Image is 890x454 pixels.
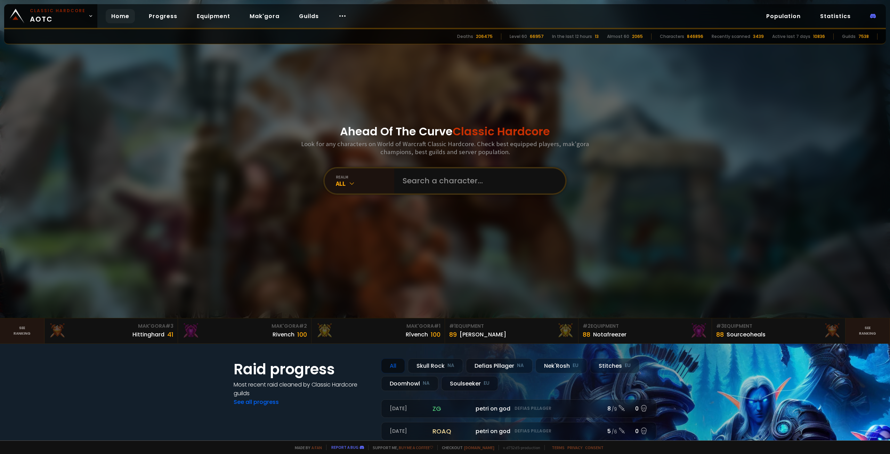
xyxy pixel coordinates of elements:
div: 2065 [632,33,643,40]
span: v. d752d5 - production [499,445,540,450]
div: Mak'Gora [316,322,440,330]
a: Seeranking [845,318,890,343]
div: Hittinghard [132,330,164,339]
div: All [336,180,394,188]
a: Progress [143,9,183,23]
a: Mak'Gora#2Rivench100 [178,318,311,343]
h4: Most recent raid cleaned by Classic Hardcore guilds [234,380,373,398]
a: [DATE]zgpetri on godDefias Pillager8 /90 [381,399,656,418]
a: Buy me a coffee [399,445,433,450]
div: 100 [297,330,307,339]
a: Equipment [191,9,236,23]
span: # 1 [449,322,456,329]
div: Recently scanned [712,33,750,40]
a: [DATE]roaqpetri on godDefias Pillager5 /60 [381,422,656,440]
div: Defias Pillager [466,358,533,373]
div: Equipment [583,322,707,330]
div: Skull Rock [408,358,463,373]
a: Classic HardcoreAOTC [4,4,97,28]
small: NA [447,362,454,369]
span: # 3 [165,322,173,329]
span: Support me, [368,445,433,450]
div: Equipment [716,322,841,330]
a: [DOMAIN_NAME] [464,445,494,450]
a: Mak'gora [244,9,285,23]
div: 88 [583,330,590,339]
div: Nek'Rosh [535,358,587,373]
a: Mak'Gora#3Hittinghard41 [44,318,178,343]
div: 41 [167,330,173,339]
small: Classic Hardcore [30,8,86,14]
a: Home [106,9,135,23]
div: Characters [660,33,684,40]
div: 7538 [858,33,869,40]
div: Doomhowl [381,376,438,391]
div: In the last 12 hours [552,33,592,40]
h3: Look for any characters on World of Warcraft Classic Hardcore. Check best equipped players, mak'g... [298,140,592,156]
h1: Raid progress [234,358,373,380]
div: realm [336,174,394,180]
a: Guilds [293,9,324,23]
div: Active last 7 days [772,33,810,40]
div: Stitches [590,358,639,373]
div: 3439 [753,33,764,40]
div: Deaths [457,33,473,40]
div: Equipment [449,322,574,330]
div: 88 [716,330,724,339]
small: EU [573,362,578,369]
div: Guilds [842,33,856,40]
div: Almost 60 [607,33,629,40]
span: # 3 [716,322,724,329]
div: 100 [431,330,440,339]
h1: Ahead Of The Curve [340,123,550,140]
div: Soulseeker [441,376,498,391]
a: Statistics [815,9,856,23]
div: 206475 [476,33,493,40]
small: EU [625,362,631,369]
a: Terms [552,445,565,450]
a: #2Equipment88Notafreezer [578,318,712,343]
div: All [381,358,405,373]
a: Consent [585,445,604,450]
a: #1Equipment89[PERSON_NAME] [445,318,578,343]
div: Mak'Gora [49,322,173,330]
div: 13 [595,33,599,40]
div: 66957 [530,33,544,40]
span: Made by [291,445,322,450]
span: AOTC [30,8,86,24]
span: # 2 [299,322,307,329]
a: #3Equipment88Sourceoheals [712,318,845,343]
input: Search a character... [398,168,557,193]
a: a fan [311,445,322,450]
a: Privacy [567,445,582,450]
a: See all progress [234,398,279,406]
small: NA [517,362,524,369]
div: 846896 [687,33,703,40]
div: Notafreezer [593,330,626,339]
div: Mak'Gora [182,322,307,330]
small: NA [423,380,430,387]
div: Rîvench [406,330,428,339]
span: # 1 [434,322,440,329]
span: Checkout [437,445,494,450]
span: Classic Hardcore [453,124,550,139]
div: [PERSON_NAME] [460,330,506,339]
div: 10836 [813,33,825,40]
div: Level 60 [510,33,527,40]
div: Sourceoheals [727,330,766,339]
span: # 2 [583,322,591,329]
a: Population [761,9,806,23]
small: EU [484,380,489,387]
a: Mak'Gora#1Rîvench100 [311,318,445,343]
div: Rivench [273,330,294,339]
div: 89 [449,330,457,339]
a: Report a bug [331,445,358,450]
